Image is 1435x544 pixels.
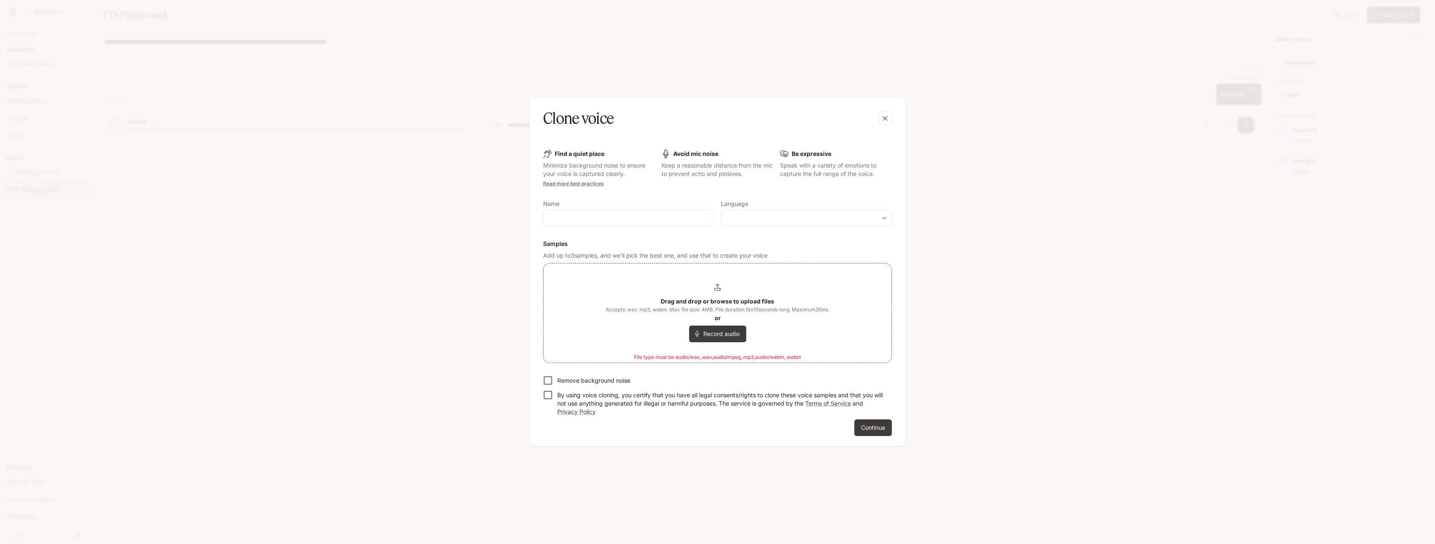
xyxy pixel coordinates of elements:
[689,326,746,342] button: Record audio
[780,161,892,178] p: Speak with a variety of emotions to capture the full range of the voice.
[543,161,655,178] p: Minimize background noise to ensure your voice is captured clearly.
[543,180,604,187] a: Read more best practices
[555,150,604,157] b: Find a quiet place
[661,298,774,305] b: Drag and drop or browse to upload files
[543,251,892,260] p: Add up to 3 samples, and we'll pick the best one, and use that to create your voice
[606,306,829,314] span: Accepts: wav, mp3, webm. Max file size: 4MB. File duration 5 to 15 seconds long. Maximum 3 files.
[543,201,559,207] p: Name
[557,408,596,415] a: Privacy Policy
[673,150,718,157] b: Avoid mic noise
[805,400,851,407] a: Terms of Service
[854,419,892,436] button: Continue
[557,391,885,416] p: By using voice cloning, you certify that you have all legal consents/rights to clone these voice ...
[721,201,748,207] p: Language
[543,240,892,248] h6: Samples
[557,376,630,385] p: Remove background noise
[715,314,721,321] b: or
[721,214,891,222] div: ​
[543,108,614,129] h5: Clone voice
[662,161,773,178] p: Keep a reasonable distance from the mic to prevent echo and plosives.
[634,353,801,361] p: File type must be audio/wav,.wav,audio/mpeg,.mp3,audio/webm,.webm
[792,150,831,157] b: Be expressive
